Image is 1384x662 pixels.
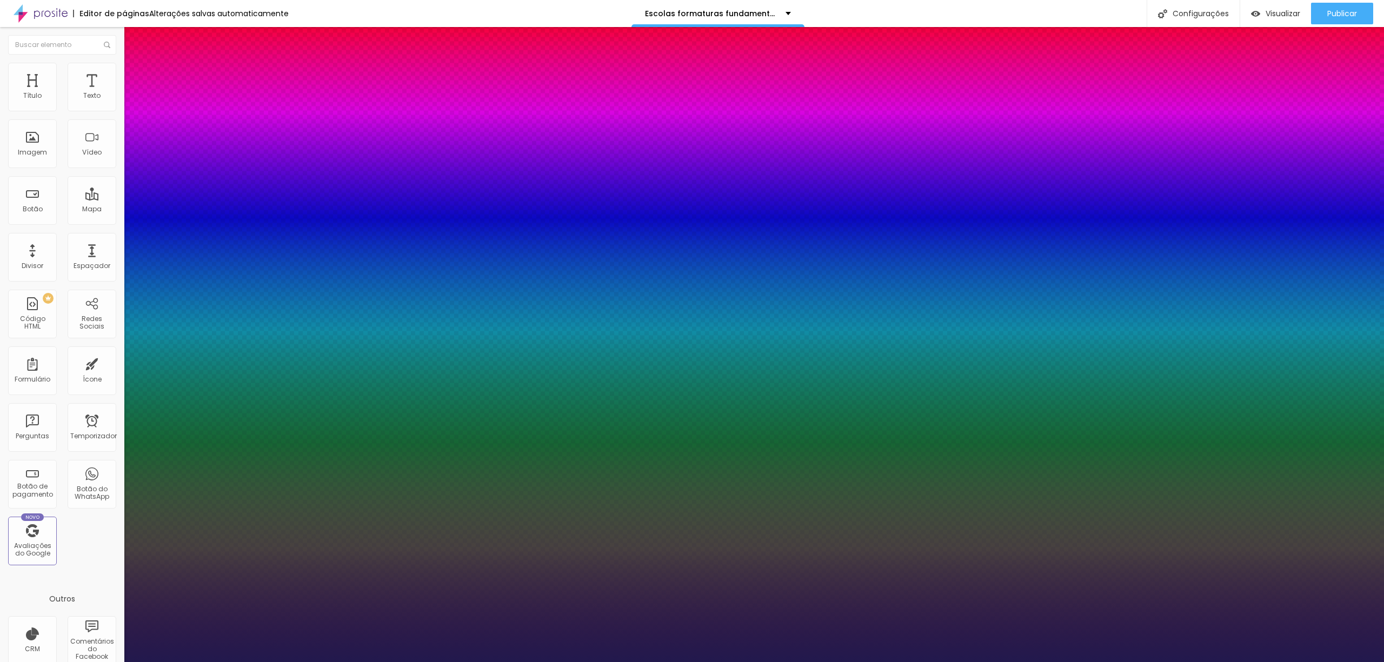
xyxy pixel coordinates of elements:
[1266,8,1300,19] font: Visualizar
[25,644,40,653] font: CRM
[70,637,114,661] font: Comentários do Facebook
[1240,3,1311,24] button: Visualizar
[1251,9,1260,18] img: view-1.svg
[83,91,101,100] font: Texto
[1158,9,1167,18] img: Ícone
[18,148,47,157] font: Imagem
[8,35,116,55] input: Buscar elemento
[25,514,40,520] font: Novo
[83,375,102,384] font: Ícone
[149,8,289,19] font: Alterações salvas automaticamente
[75,484,109,501] font: Botão do WhatsApp
[1311,3,1373,24] button: Publicar
[23,91,42,100] font: Título
[1327,8,1357,19] font: Publicar
[49,593,75,604] font: Outros
[20,314,45,331] font: Código HTML
[82,148,102,157] font: Vídeo
[104,42,110,48] img: Ícone
[74,261,110,270] font: Espaçador
[22,261,43,270] font: Divisor
[14,541,51,558] font: Avaliações do Google
[23,204,43,213] font: Botão
[82,204,102,213] font: Mapa
[1173,8,1229,19] font: Configurações
[15,375,50,384] font: Formulário
[70,431,117,440] font: Temporizador
[79,8,149,19] font: Editor de páginas
[79,314,104,331] font: Redes Sociais
[645,8,781,19] font: Escolas formaturas fundamentais
[16,431,49,440] font: Perguntas
[12,482,53,498] font: Botão de pagamento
